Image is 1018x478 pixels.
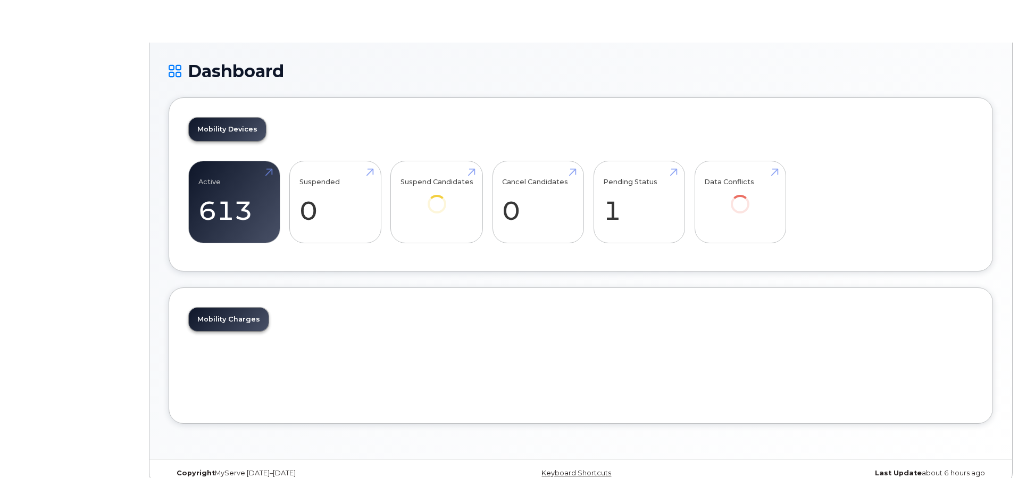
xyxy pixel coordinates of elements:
[198,167,270,237] a: Active 613
[169,469,444,477] div: MyServe [DATE]–[DATE]
[541,469,611,477] a: Keyboard Shortcuts
[502,167,574,237] a: Cancel Candidates 0
[189,308,269,331] a: Mobility Charges
[718,469,993,477] div: about 6 hours ago
[189,118,266,141] a: Mobility Devices
[299,167,371,237] a: Suspended 0
[704,167,776,228] a: Data Conflicts
[603,167,675,237] a: Pending Status 1
[177,469,215,477] strong: Copyright
[875,469,922,477] strong: Last Update
[169,62,993,80] h1: Dashboard
[400,167,473,228] a: Suspend Candidates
